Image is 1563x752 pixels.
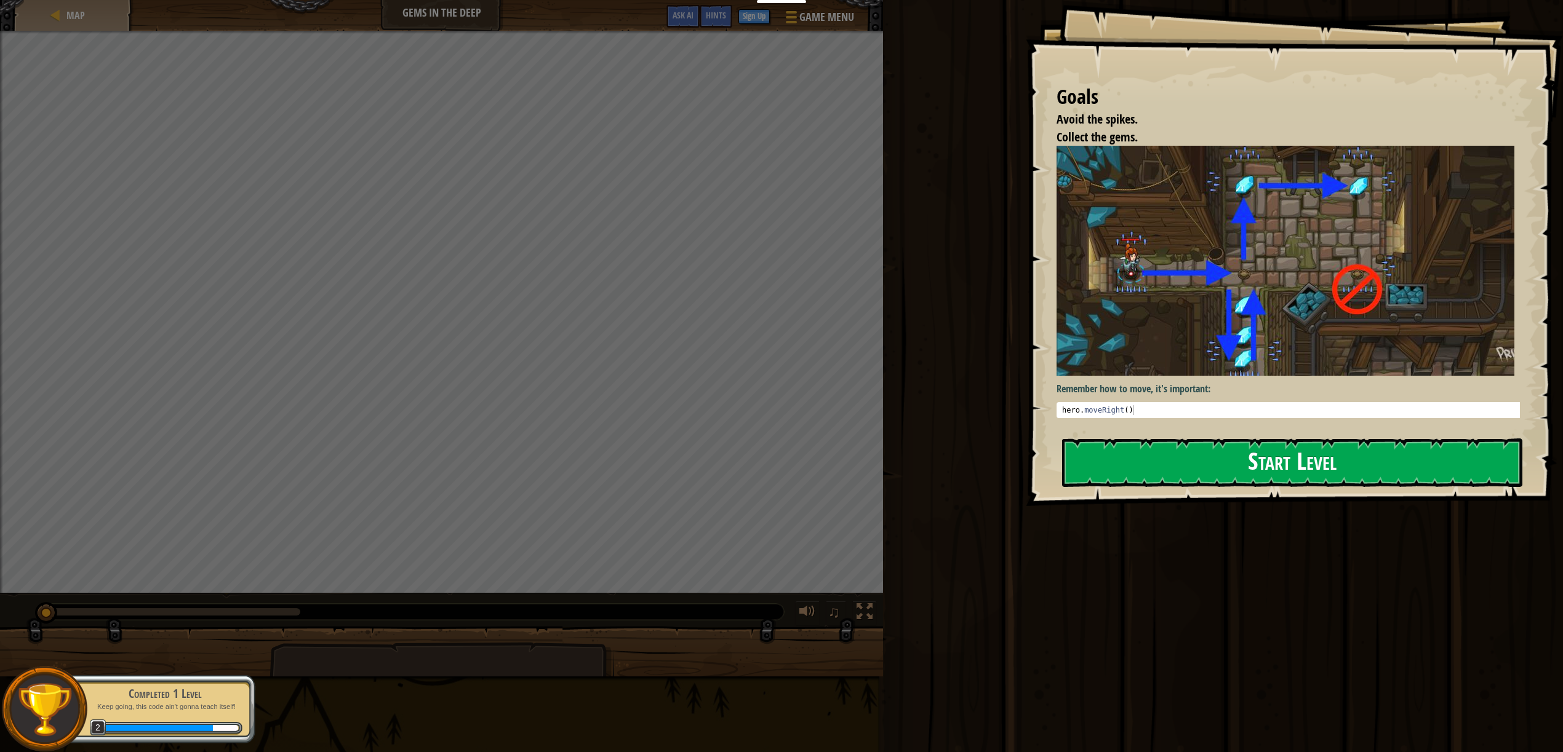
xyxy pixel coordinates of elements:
[795,601,820,626] button: Adjust volume
[1057,146,1514,376] img: Gems in the deep
[1057,83,1520,111] div: Goals
[87,685,242,702] div: Completed 1 Level
[826,601,847,626] button: ♫
[673,9,694,21] span: Ask AI
[1057,382,1529,396] p: Remember how to move, it's important:
[738,9,770,24] button: Sign Up
[90,719,106,736] span: 2
[63,9,85,22] a: Map
[666,5,700,28] button: Ask AI
[852,601,877,626] button: Toggle fullscreen
[799,9,854,25] span: Game Menu
[1057,129,1138,145] span: Collect the gems.
[1057,111,1138,127] span: Avoid the spikes.
[1062,438,1522,487] button: Start Level
[87,702,242,711] p: Keep going, this code ain't gonna teach itself!
[828,603,841,621] span: ♫
[17,681,73,737] img: trophy.png
[776,5,861,34] button: Game Menu
[1041,129,1517,146] li: Collect the gems.
[66,9,85,22] span: Map
[706,9,726,21] span: Hints
[1041,111,1517,129] li: Avoid the spikes.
